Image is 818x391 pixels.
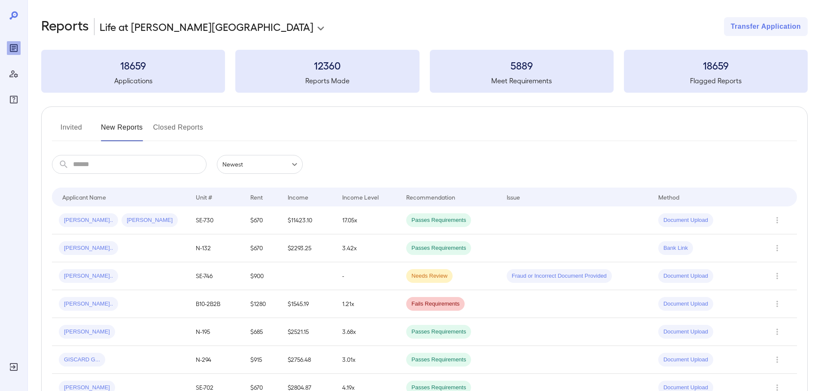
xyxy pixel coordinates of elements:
span: Document Upload [658,356,713,364]
h2: Reports [41,17,89,36]
div: Log Out [7,360,21,374]
button: Row Actions [770,297,784,311]
td: $900 [243,262,281,290]
span: Document Upload [658,328,713,336]
td: 3.01x [335,346,399,374]
div: Rent [250,192,264,202]
h3: 12360 [235,58,419,72]
td: $2756.48 [281,346,335,374]
h5: Meet Requirements [430,76,614,86]
span: Passes Requirements [406,328,471,336]
summary: 18659Applications12360Reports Made5889Meet Requirements18659Flagged Reports [41,50,808,93]
span: Passes Requirements [406,216,471,224]
button: Invited [52,121,91,141]
span: Passes Requirements [406,356,471,364]
span: [PERSON_NAME] [122,216,178,224]
td: N-132 [189,234,243,262]
span: [PERSON_NAME].. [59,272,118,280]
span: Document Upload [658,272,713,280]
span: [PERSON_NAME].. [59,216,118,224]
button: Closed Reports [153,121,204,141]
td: 1.21x [335,290,399,318]
h5: Reports Made [235,76,419,86]
div: Manage Users [7,67,21,81]
span: [PERSON_NAME].. [59,300,118,308]
span: Document Upload [658,216,713,224]
div: Applicant Name [62,192,106,202]
td: - [335,262,399,290]
td: $2293.25 [281,234,335,262]
div: Unit # [196,192,212,202]
td: $685 [243,318,281,346]
button: Row Actions [770,353,784,367]
td: B10-2B2B [189,290,243,318]
span: Fraud or Incorrect Document Provided [507,272,612,280]
td: $1280 [243,290,281,318]
button: New Reports [101,121,143,141]
td: $2521.15 [281,318,335,346]
div: Method [658,192,679,202]
span: Document Upload [658,300,713,308]
div: FAQ [7,93,21,106]
td: N-195 [189,318,243,346]
div: Issue [507,192,520,202]
h5: Applications [41,76,225,86]
div: Reports [7,41,21,55]
span: Passes Requirements [406,244,471,252]
td: $915 [243,346,281,374]
h3: 5889 [430,58,614,72]
div: Income [288,192,308,202]
td: 3.68x [335,318,399,346]
span: [PERSON_NAME] [59,328,115,336]
span: Fails Requirements [406,300,465,308]
button: Row Actions [770,269,784,283]
td: 17.05x [335,206,399,234]
td: $1545.19 [281,290,335,318]
button: Row Actions [770,325,784,339]
td: $670 [243,206,281,234]
span: Bank Link [658,244,693,252]
td: SE-730 [189,206,243,234]
h3: 18659 [41,58,225,72]
button: Row Actions [770,213,784,227]
p: Life at [PERSON_NAME][GEOGRAPHIC_DATA] [100,20,313,33]
h3: 18659 [624,58,808,72]
span: GISCARD G... [59,356,105,364]
button: Row Actions [770,241,784,255]
button: Transfer Application [724,17,808,36]
span: Needs Review [406,272,453,280]
div: Income Level [342,192,379,202]
td: $11423.10 [281,206,335,234]
div: Newest [217,155,303,174]
h5: Flagged Reports [624,76,808,86]
span: [PERSON_NAME].. [59,244,118,252]
td: SE-746 [189,262,243,290]
div: Recommendation [406,192,455,202]
td: $670 [243,234,281,262]
td: 3.42x [335,234,399,262]
td: N-294 [189,346,243,374]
